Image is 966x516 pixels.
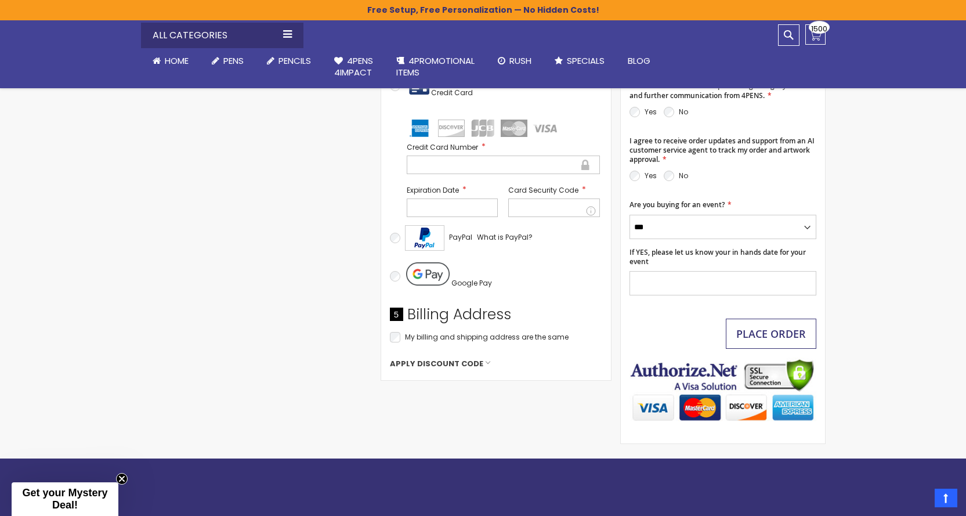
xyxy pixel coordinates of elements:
span: Place Order [736,327,806,341]
label: Yes [645,107,657,117]
button: Place Order [726,319,816,349]
div: Billing Address [390,305,602,330]
label: Card Security Code [508,185,600,196]
a: Specials [543,48,616,74]
span: What is PayPal? [477,232,533,242]
div: All Categories [141,23,303,48]
a: Pens [200,48,255,74]
label: No [679,171,688,181]
span: Rush [509,55,531,67]
span: Get your Mystery Deal! [22,487,107,511]
a: 1500 [805,24,826,45]
button: Close teaser [116,473,128,485]
div: Secure transaction [580,158,591,172]
img: visa [532,120,559,137]
span: Blog [628,55,650,67]
img: mastercard [501,120,527,137]
a: Home [141,48,200,74]
a: Rush [486,48,543,74]
span: PayPal [449,232,472,242]
label: No [679,107,688,117]
span: 4Pens 4impact [334,55,373,78]
img: jcb [469,120,496,137]
img: amex [407,120,433,137]
span: Google Pay [451,278,492,288]
label: Yes [645,171,657,181]
span: If YES, please let us know your in hands date for your event [629,247,806,266]
img: Pay with Google Pay [406,262,450,286]
a: Blog [616,48,662,74]
span: Specials [567,55,605,67]
span: Apply Discount Code [390,359,483,369]
span: 4PROMOTIONAL ITEMS [396,55,475,78]
span: Are you buying for an event? [629,200,725,210]
label: Credit Card Number [407,142,600,153]
span: 1500 [811,23,827,34]
span: Credit Card [431,88,473,98]
span: I agree to receive order updates and support from an AI customer service agent to track my order ... [629,136,815,164]
a: Top [935,489,957,507]
span: Pencils [278,55,311,67]
div: Get your Mystery Deal!Close teaser [12,482,118,516]
span: Pens [223,55,244,67]
img: discover [438,120,465,137]
span: Home [165,55,189,67]
a: 4PROMOTIONALITEMS [385,48,486,86]
a: Pencils [255,48,323,74]
a: 4Pens4impact [323,48,385,86]
a: What is PayPal? [477,230,533,244]
span: My billing and shipping address are the same [405,332,569,342]
img: Acceptance Mark [405,225,444,251]
span: I consent to receive SMS updates regarding my order and further communication from 4PENS. [629,81,806,100]
label: Expiration Date [407,185,498,196]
